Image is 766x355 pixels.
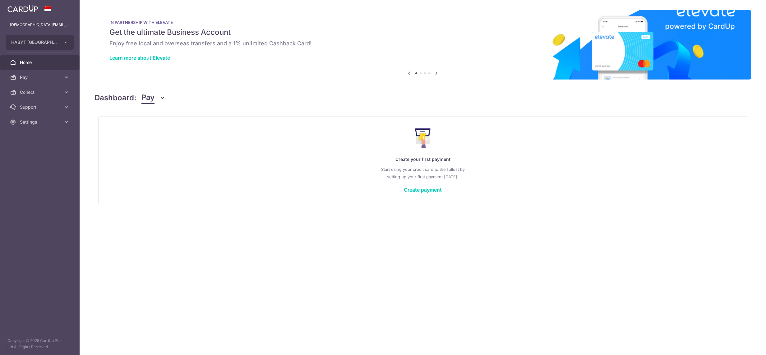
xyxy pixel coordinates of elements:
[20,119,61,125] span: Settings
[109,20,736,25] p: IN PARTNERSHIP WITH ELEVATE
[141,92,165,104] button: Pay
[95,10,751,80] img: Renovation banner
[20,89,61,95] span: Collect
[111,166,735,180] p: Start using your credit card to the fullest by setting up your first payment [DATE]!
[111,156,735,163] p: Create your first payment
[11,39,57,45] span: HABYT [GEOGRAPHIC_DATA] ONE PTE. LTD.
[20,59,61,66] span: Home
[109,27,736,37] h5: Get the ultimate Business Account
[141,92,155,104] span: Pay
[20,104,61,110] span: Support
[109,40,736,47] h6: Enjoy free local and overseas transfers and a 1% unlimited Cashback Card!
[404,187,442,193] a: Create payment
[109,55,170,61] a: Learn more about Elevate
[415,128,431,148] img: Make Payment
[95,92,136,103] h4: Dashboard:
[7,5,38,12] img: CardUp
[6,35,74,50] button: HABYT [GEOGRAPHIC_DATA] ONE PTE. LTD.
[20,74,61,80] span: Pay
[10,22,70,28] p: [DEMOGRAPHIC_DATA][EMAIL_ADDRESS][DOMAIN_NAME]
